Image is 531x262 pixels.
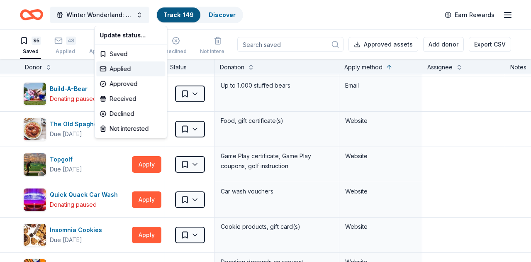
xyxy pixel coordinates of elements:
div: Saved [96,47,165,61]
div: Declined [96,106,165,121]
div: Approved [96,76,165,91]
div: Update status... [96,28,165,43]
div: Not interested [96,121,165,136]
div: Applied [96,61,165,76]
div: Received [96,91,165,106]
